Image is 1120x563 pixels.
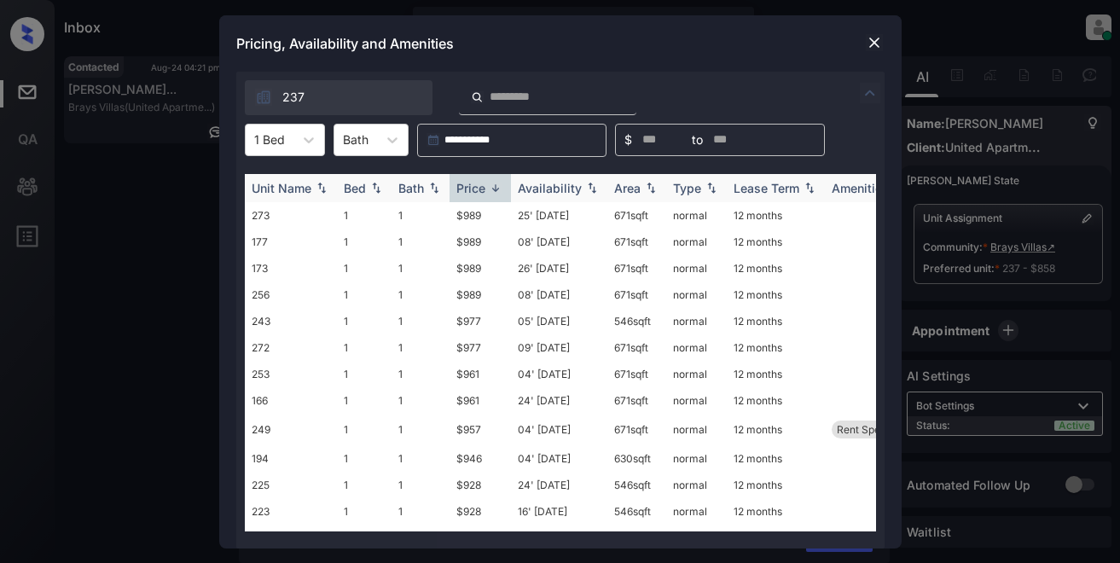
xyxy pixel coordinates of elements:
div: Area [614,181,641,195]
td: 671 sqft [607,202,666,229]
td: 12 months [727,445,825,472]
td: 12 months [727,498,825,525]
td: 1 [392,255,450,281]
td: 12 months [727,414,825,445]
div: Type [673,181,701,195]
td: $928 [450,472,511,498]
td: 24' [DATE] [511,387,607,414]
td: normal [666,525,727,556]
td: 09' [DATE] [511,334,607,361]
td: 1 [392,387,450,414]
td: 630 sqft [607,445,666,472]
td: normal [666,255,727,281]
td: 12 months [727,202,825,229]
img: icon-zuma [471,90,484,105]
img: sorting [313,182,330,194]
td: 1 [337,308,392,334]
td: normal [666,498,727,525]
div: Amenities [832,181,889,195]
td: 1 [337,255,392,281]
td: normal [666,308,727,334]
td: 1 [337,387,392,414]
td: normal [666,334,727,361]
td: $957 [450,414,511,445]
div: Unit Name [252,181,311,195]
div: Bed [344,181,366,195]
td: normal [666,387,727,414]
td: 12 months [727,308,825,334]
td: 1 [337,229,392,255]
td: 671 sqft [607,334,666,361]
td: normal [666,229,727,255]
td: 1 [392,202,450,229]
span: to [692,131,703,149]
td: $989 [450,229,511,255]
td: $961 [450,361,511,387]
div: Pricing, Availability and Amenities [219,15,902,72]
img: icon-zuma [255,89,272,106]
td: 08' [DATE] [511,229,607,255]
td: $977 [450,334,511,361]
img: sorting [703,182,720,194]
td: 177 [245,229,337,255]
td: 272 [245,334,337,361]
td: 671 sqft [607,414,666,445]
td: 1 [337,445,392,472]
td: 12 months [727,525,825,556]
div: Lease Term [734,181,799,195]
td: 166 [245,387,337,414]
td: 194 [245,445,337,472]
td: 1 [337,525,392,556]
td: 546 sqft [607,498,666,525]
td: 671 sqft [607,525,666,556]
td: 256 [245,281,337,308]
div: Price [456,181,485,195]
td: 1 [337,414,392,445]
td: 04' [DATE] [511,414,607,445]
td: 243 [245,308,337,334]
td: 671 sqft [607,281,666,308]
td: 12 months [727,387,825,414]
td: normal [666,281,727,308]
td: 671 sqft [607,229,666,255]
td: $928 [450,498,511,525]
td: normal [666,361,727,387]
td: 671 sqft [607,387,666,414]
td: 1 [392,361,450,387]
td: 1 [392,525,450,556]
span: 237 [282,88,305,107]
td: normal [666,445,727,472]
td: 273 [245,202,337,229]
td: $914 [450,525,511,556]
td: 1 [392,229,450,255]
td: 12 months [727,281,825,308]
td: 1 [337,498,392,525]
td: 269 [245,525,337,556]
td: normal [666,472,727,498]
td: 173 [245,255,337,281]
td: $961 [450,387,511,414]
td: $989 [450,255,511,281]
td: 1 [392,308,450,334]
td: 546 sqft [607,308,666,334]
td: 1 [392,414,450,445]
img: sorting [368,182,385,194]
td: 08' [DATE] [511,281,607,308]
td: 05' [DATE] [511,308,607,334]
td: 225 [245,472,337,498]
td: $989 [450,281,511,308]
td: normal [666,202,727,229]
td: $977 [450,308,511,334]
td: 1 [337,202,392,229]
td: $989 [450,202,511,229]
div: Bath [398,181,424,195]
td: 12 months [727,334,825,361]
td: $946 [450,445,511,472]
td: 04' [DATE] [511,361,607,387]
td: 1 [392,498,450,525]
td: 253 [245,361,337,387]
td: 12' [DATE] [511,525,607,556]
td: 12 months [727,229,825,255]
td: 546 sqft [607,472,666,498]
td: 12 months [727,255,825,281]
